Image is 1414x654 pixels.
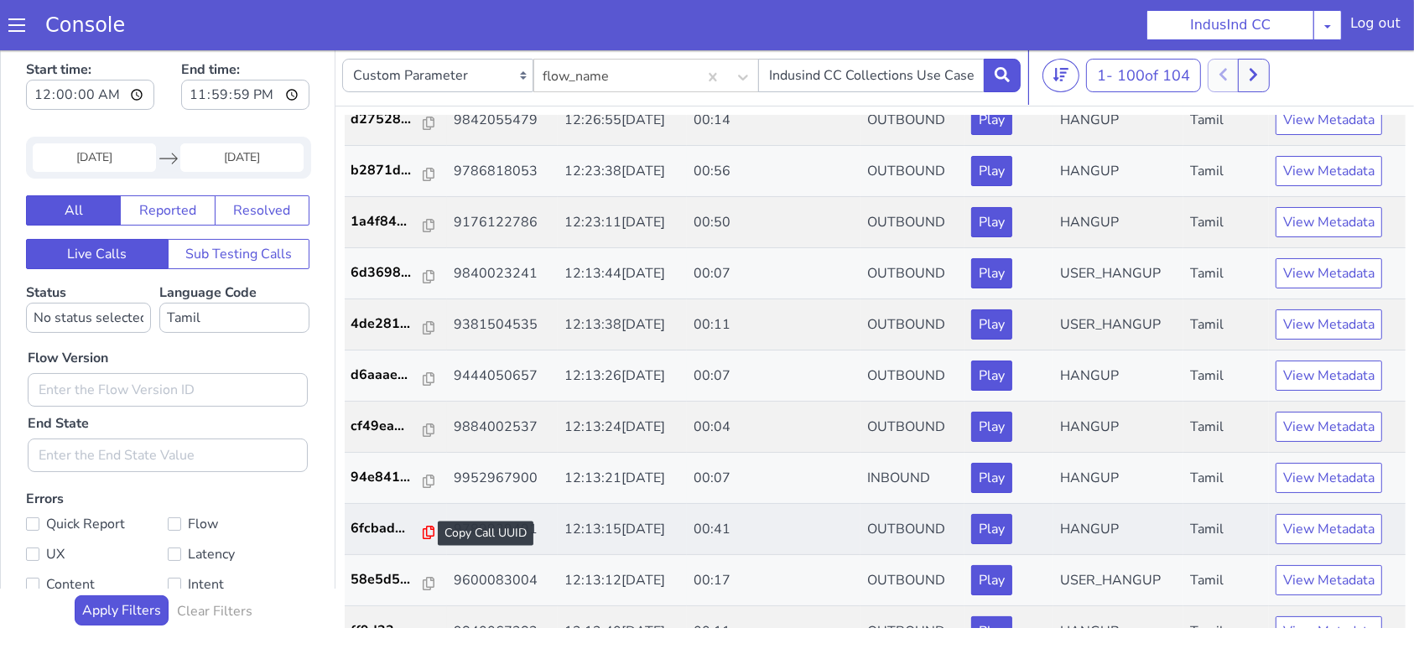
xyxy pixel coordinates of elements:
[543,21,609,41] div: flow_name
[120,150,215,180] button: Reported
[28,328,308,361] input: Enter the Flow Version ID
[860,561,964,612] td: OUTBOUND
[1183,203,1269,254] td: Tamil
[1146,10,1314,40] button: IndusInd CC
[1183,152,1269,203] td: Tamil
[1053,203,1183,254] td: USER_HANGUP
[1276,469,1382,499] button: View Metadata
[971,366,1012,397] button: Play
[447,510,558,561] td: 9600083004
[1276,162,1382,192] button: View Metadata
[558,561,687,612] td: 12:12:40[DATE]
[558,101,687,152] td: 12:23:38[DATE]
[558,356,687,407] td: 12:13:24[DATE]
[558,510,687,561] td: 12:13:12[DATE]
[1183,356,1269,407] td: Tamil
[1276,520,1382,550] button: View Metadata
[26,497,168,521] label: UX
[971,418,1012,448] button: Play
[1276,571,1382,601] button: View Metadata
[351,166,424,186] p: 1a4f84...
[1350,13,1401,40] div: Log out
[351,473,424,493] p: 6fcbad...
[1276,264,1382,294] button: View Metadata
[860,407,964,459] td: INBOUND
[860,254,964,305] td: OUTBOUND
[558,203,687,254] td: 12:13:44[DATE]
[447,305,558,356] td: 9444050657
[687,510,860,561] td: 00:17
[860,203,964,254] td: OUTBOUND
[351,115,424,135] p: b2871d...
[687,254,860,305] td: 00:11
[1183,101,1269,152] td: Tamil
[26,467,168,490] label: Quick Report
[181,9,309,70] label: End time:
[971,571,1012,601] button: Play
[351,217,424,237] p: 6d3698...
[351,319,424,340] p: d6aaae...
[351,524,424,544] p: 58e5d5...
[860,459,964,510] td: OUTBOUND
[1276,418,1382,448] button: View Metadata
[1183,305,1269,356] td: Tamil
[177,558,252,574] h6: Clear Filters
[168,194,310,224] button: Sub Testing Calls
[687,356,860,407] td: 00:04
[1276,366,1382,397] button: View Metadata
[447,152,558,203] td: 9176122786
[1053,459,1183,510] td: HANGUP
[351,268,424,288] p: 4de281...
[687,101,860,152] td: 00:56
[1183,254,1269,305] td: Tamil
[215,150,309,180] button: Resolved
[971,469,1012,499] button: Play
[26,9,154,70] label: Start time:
[971,213,1012,243] button: Play
[26,150,121,180] button: All
[1276,213,1382,243] button: View Metadata
[351,422,441,442] a: 94e841...
[25,13,145,37] a: Console
[447,407,558,459] td: 9952967900
[860,356,964,407] td: OUTBOUND
[351,371,441,391] a: cf49ea...
[1183,459,1269,510] td: Tamil
[1053,407,1183,459] td: HANGUP
[971,520,1012,550] button: Play
[1053,49,1183,101] td: HANGUP
[351,217,441,237] a: 6d3698...
[33,98,156,127] input: Start Date
[447,203,558,254] td: 9840023241
[28,368,89,388] label: End State
[447,356,558,407] td: 9884002537
[971,111,1012,141] button: Play
[971,315,1012,345] button: Play
[1183,561,1269,612] td: Tamil
[860,510,964,561] td: OUTBOUND
[351,64,424,84] p: d27528...
[1183,510,1269,561] td: Tamil
[1276,111,1382,141] button: View Metadata
[351,268,441,288] a: 4de281...
[26,527,168,551] label: Content
[26,257,151,288] select: Status
[1183,407,1269,459] td: Tamil
[351,575,424,595] p: ff9d23...
[1053,510,1183,561] td: USER_HANGUP
[860,101,964,152] td: OUTBOUND
[558,407,687,459] td: 12:13:21[DATE]
[687,407,860,459] td: 00:07
[351,575,441,595] a: ff9d23...
[26,194,169,224] button: Live Calls
[28,303,108,323] label: Flow Version
[687,459,860,510] td: 00:41
[1053,356,1183,407] td: HANGUP
[351,319,441,340] a: d6aaae...
[687,305,860,356] td: 00:07
[687,561,860,612] td: 00:11
[558,254,687,305] td: 12:13:38[DATE]
[558,305,687,356] td: 12:13:26[DATE]
[558,459,687,510] td: 12:13:15[DATE]
[26,34,154,65] input: Start time:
